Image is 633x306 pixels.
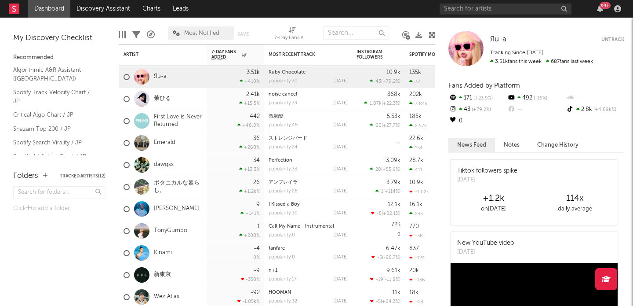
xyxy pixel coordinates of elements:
div: 0 [357,220,400,242]
div: 154 [409,145,423,151]
div: Ruby Chocolate [269,70,348,75]
div: 368k [387,92,400,97]
a: Emerald [154,139,175,147]
div: -1.02k [409,189,429,195]
div: 770 [409,224,419,229]
div: 43 [448,104,507,115]
div: ( ) [370,299,400,304]
a: ボタニカルな暮らし。 [154,180,203,195]
span: 3.51k fans this week [490,59,542,64]
div: HOOMAN [269,290,348,295]
button: Notes [495,138,528,152]
div: Artist [124,52,189,57]
div: Click to add a folder. [13,203,105,214]
div: popularity: 30 [269,79,298,84]
div: アンブレイラ [269,180,348,185]
div: +260 % [239,144,260,150]
input: Search for folders... [13,186,105,199]
span: -5 [376,299,381,304]
a: fanfare [269,246,285,251]
a: Ruby Chocolate [269,70,306,75]
a: 茉ひる [154,95,171,103]
button: Untrack [601,35,624,44]
div: [DATE] [333,211,348,216]
span: -5 [377,211,382,216]
div: [DATE] [457,176,517,184]
div: Edit Columns [119,22,126,48]
input: Search for artists [440,4,571,15]
div: on [DATE] [453,204,534,214]
div: [DATE] [333,145,348,150]
div: 235 [409,211,423,217]
div: popularity: 33 [269,167,297,172]
span: 7-Day Fans Added [211,49,240,60]
div: [DATE] [333,101,348,106]
div: 20k [409,268,419,273]
div: ( ) [370,277,400,282]
div: +410 % [240,78,260,84]
div: 微炭酸 [269,114,348,119]
span: -16 % [532,96,547,101]
div: 10.9k [386,70,400,75]
div: popularity: 45 [269,123,298,128]
a: TonyGumbo [154,227,187,235]
div: popularity: 24 [269,145,298,150]
div: [DATE] [333,79,348,84]
div: 16.1k [409,202,422,207]
div: 0 % [253,255,260,260]
span: -5 [377,255,382,260]
div: -38 [409,233,423,239]
div: -124 [409,255,425,261]
div: -1.05k % [237,299,260,304]
div: 492 [507,92,565,104]
div: 22.6k [409,136,423,141]
span: Tracking Since: [DATE] [490,50,543,55]
span: 43 [375,79,381,84]
span: +23.9 % [472,96,493,101]
div: 7-Day Fans Added (7-Day Fans Added) [274,22,309,48]
div: ( ) [370,122,400,128]
div: 411 [409,167,422,173]
a: Spotify Addiction Chart / JP [13,152,97,162]
input: Search... [323,26,389,40]
div: [DATE] [333,123,348,128]
div: ( ) [370,78,400,84]
div: 2.8k [566,104,624,115]
span: 1.87k [370,101,382,106]
span: +64.3 % [382,299,399,304]
span: Fans Added by Platform [448,82,520,89]
div: Recommended [13,52,105,63]
div: A&R Pipeline [147,22,155,48]
div: [DATE] [457,248,514,257]
span: +4.69k % [592,107,616,112]
div: n+1 [269,268,348,273]
div: 99 + [600,2,611,9]
div: 10.9k [409,180,423,185]
span: 687 fans last week [490,59,593,64]
button: Save [237,32,249,37]
button: Change History [528,138,587,152]
span: +55.6 % [382,167,399,172]
div: 37 [409,79,420,85]
div: 171 [448,92,507,104]
span: Most Notified [184,30,219,36]
span: -19 [376,277,383,282]
div: 9.61k [386,268,400,273]
a: Shazam Top 200 / JP [13,124,97,134]
span: +27.7 % [383,123,399,128]
div: [DATE] [333,167,348,172]
div: -- [566,92,624,104]
span: +79.2 % [382,79,399,84]
div: 723 [391,222,400,228]
div: +13.3 % [239,166,260,172]
div: popularity: 26 [269,189,298,194]
div: -- [507,104,565,115]
a: Perfection [269,158,292,163]
div: 18k [409,290,418,295]
div: -136 [409,277,425,283]
div: 3.09k [386,158,400,163]
a: Call My Name - Instrumental [269,224,334,229]
a: Kinami [154,249,172,257]
button: 99+ [597,5,603,12]
a: HOOMAN [269,290,291,295]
